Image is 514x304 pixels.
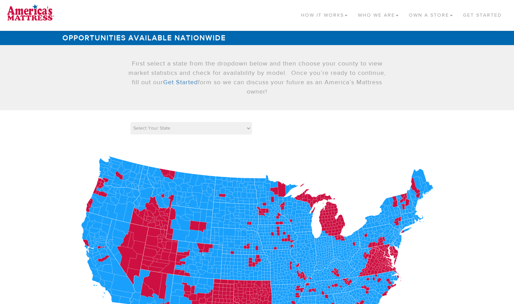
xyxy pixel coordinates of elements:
a: Get Started [163,78,198,86]
a: Own a Store [404,3,458,24]
img: logo [7,3,54,21]
p: First select a state from the dropdown below and then choose your county to view market statistic... [127,59,387,96]
a: Get Started [458,3,507,24]
h1: Opportunities Available Nationwide [59,31,455,45]
a: Who We Are [353,3,404,24]
a: How It Works [296,3,353,24]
